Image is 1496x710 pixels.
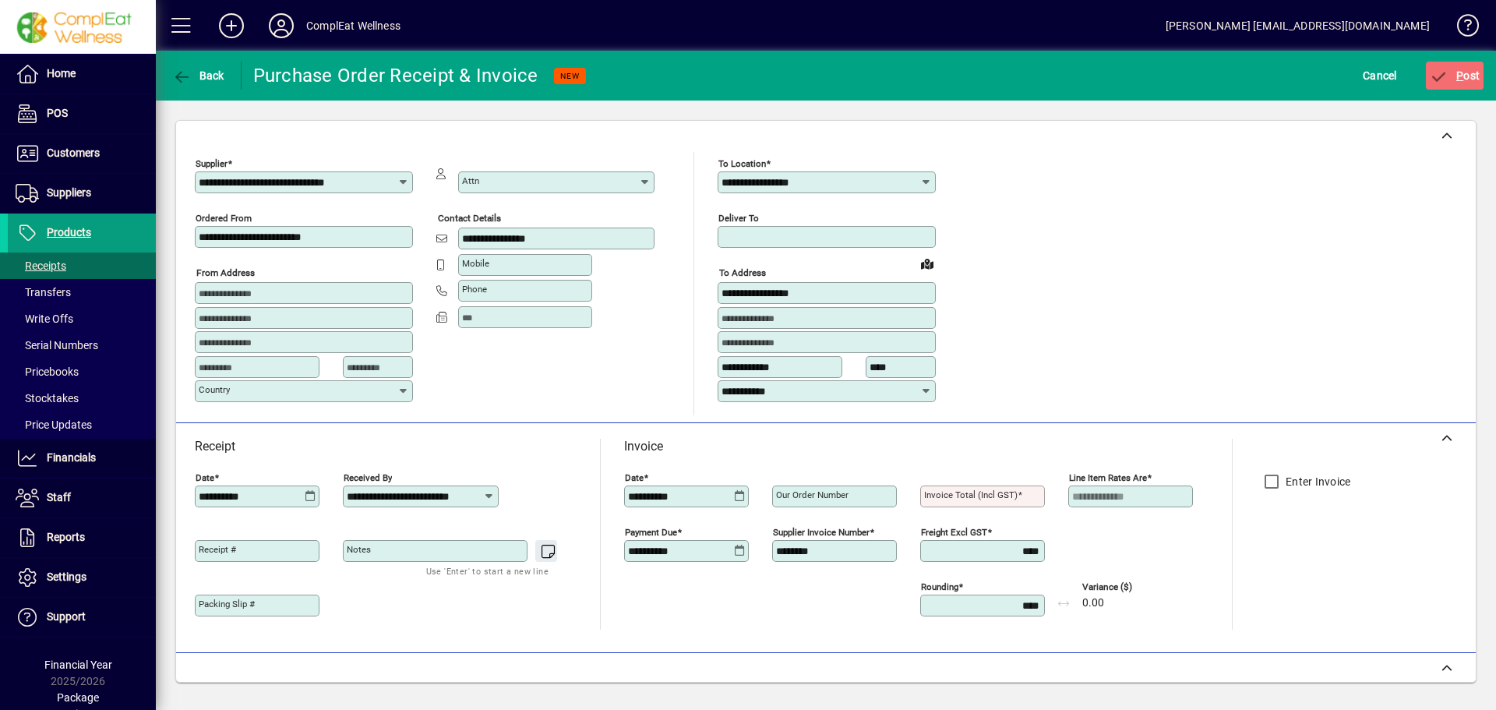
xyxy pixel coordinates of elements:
span: Back [172,69,224,82]
a: Write Offs [8,306,156,332]
button: Cancel [1359,62,1401,90]
a: Price Updates [8,412,156,438]
span: Variance ($) [1082,582,1176,592]
button: Profile [256,12,306,40]
a: Support [8,598,156,637]
mat-label: Ordered from [196,213,252,224]
mat-label: Invoice Total (incl GST) [924,489,1018,500]
a: Home [8,55,156,94]
mat-label: Country [199,384,230,395]
span: Serial Numbers [16,339,98,351]
button: Back [168,62,228,90]
span: Cancel [1363,63,1397,88]
span: Settings [47,570,86,583]
mat-label: Date [196,472,214,483]
span: Package [57,691,99,704]
span: Support [47,610,86,623]
a: Receipts [8,253,156,279]
span: P [1456,69,1463,82]
app-page-header-button: Back [156,62,242,90]
mat-hint: Use 'Enter' to start a new line [426,562,549,580]
span: Staff [47,491,71,503]
a: Pricebooks [8,359,156,385]
span: Price Updates [16,419,92,431]
span: Transfers [16,286,71,298]
a: Customers [8,134,156,173]
a: Financials [8,439,156,478]
mat-label: Supplier [196,158,228,169]
mat-label: Our order number [776,489,849,500]
mat-label: Deliver To [718,213,759,224]
button: Post [1426,62,1484,90]
button: Add [206,12,256,40]
span: 0.00 [1082,597,1104,609]
a: POS [8,94,156,133]
a: Staff [8,479,156,517]
mat-label: To location [718,158,766,169]
a: Stocktakes [8,385,156,412]
span: POS [47,107,68,119]
mat-label: Receipt # [199,544,236,555]
span: ost [1430,69,1480,82]
div: ComplEat Wellness [306,13,400,38]
span: NEW [560,71,580,81]
span: Receipts [16,260,66,272]
span: Customers [47,147,100,159]
mat-label: Payment due [625,527,677,538]
mat-label: Received by [344,472,392,483]
mat-label: Packing Slip # [199,599,255,609]
label: Enter Invoice [1283,474,1350,489]
mat-label: Line item rates are [1069,472,1147,483]
span: Home [47,67,76,79]
span: Pricebooks [16,366,79,378]
span: Write Offs [16,313,73,325]
mat-label: Phone [462,284,487,295]
span: Stocktakes [16,392,79,404]
mat-label: Attn [462,175,479,186]
mat-label: Rounding [921,581,958,592]
a: View on map [915,251,940,276]
div: Purchase Order Receipt & Invoice [253,63,538,88]
span: Financial Year [44,659,112,671]
a: Serial Numbers [8,332,156,359]
mat-label: Notes [347,544,371,555]
mat-label: Mobile [462,258,489,269]
span: Reports [47,531,85,543]
mat-label: Freight excl GST [921,527,987,538]
div: [PERSON_NAME] [EMAIL_ADDRESS][DOMAIN_NAME] [1166,13,1430,38]
span: Products [47,226,91,238]
a: Knowledge Base [1445,3,1477,54]
a: Suppliers [8,174,156,213]
a: Reports [8,518,156,557]
span: Suppliers [47,186,91,199]
a: Settings [8,558,156,597]
mat-label: Date [625,472,644,483]
mat-label: Supplier invoice number [773,527,870,538]
a: Transfers [8,279,156,306]
span: Financials [47,451,96,464]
